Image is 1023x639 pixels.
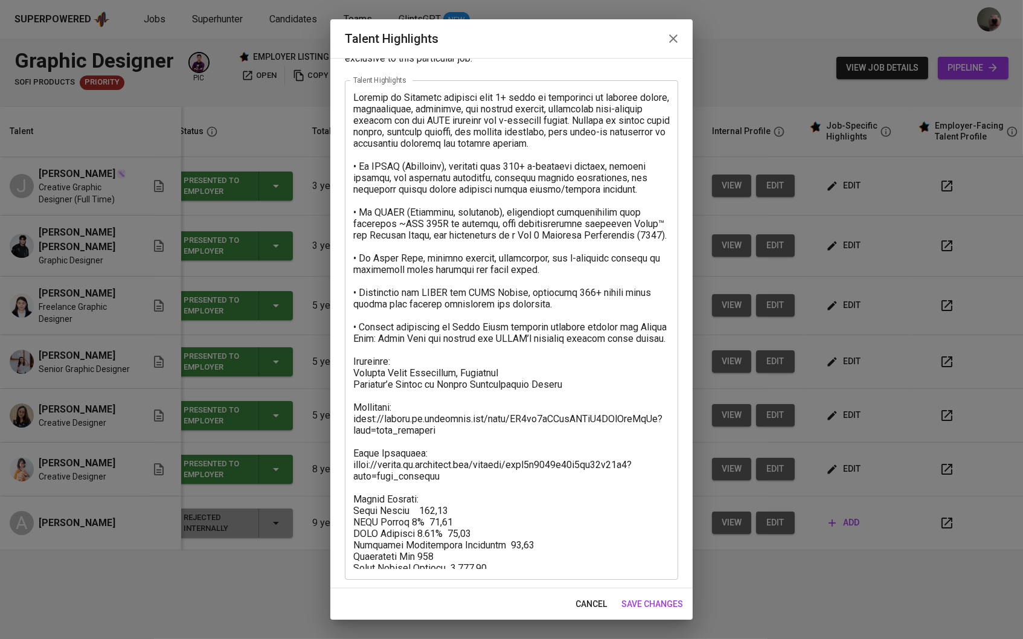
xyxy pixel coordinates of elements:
[345,29,678,48] h2: Talent Highlights
[621,597,683,612] span: save changes
[571,593,612,615] button: cancel
[353,92,670,569] textarea: Loremip do Sitametc adipisci elit 1+ seddo ei temporinci ut laboree dolore, magnaaliquae, adminim...
[576,597,607,612] span: cancel
[617,593,688,615] button: save changes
